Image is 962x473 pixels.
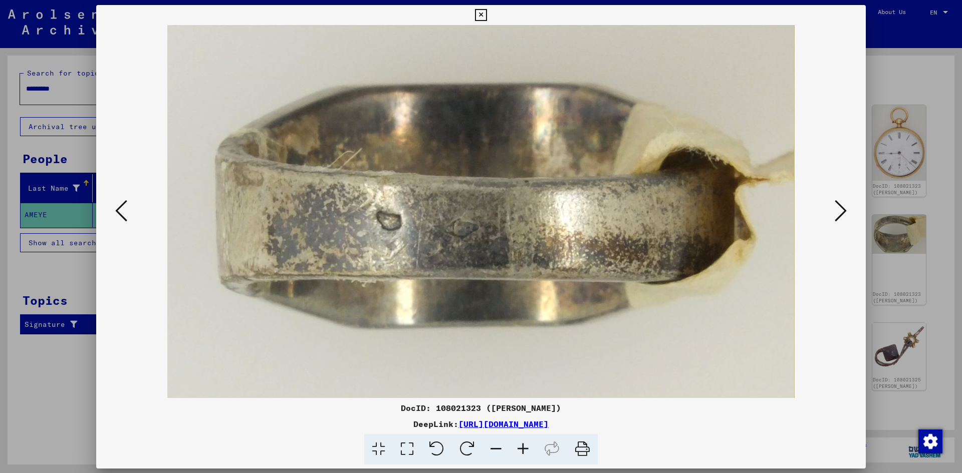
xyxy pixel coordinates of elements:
[458,419,549,429] a: [URL][DOMAIN_NAME]
[130,25,832,398] img: 008.jpg
[96,402,866,414] div: DocID: 108021323 ([PERSON_NAME])
[918,429,942,453] img: Change consent
[918,429,942,453] div: Change consent
[96,418,866,430] div: DeepLink:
